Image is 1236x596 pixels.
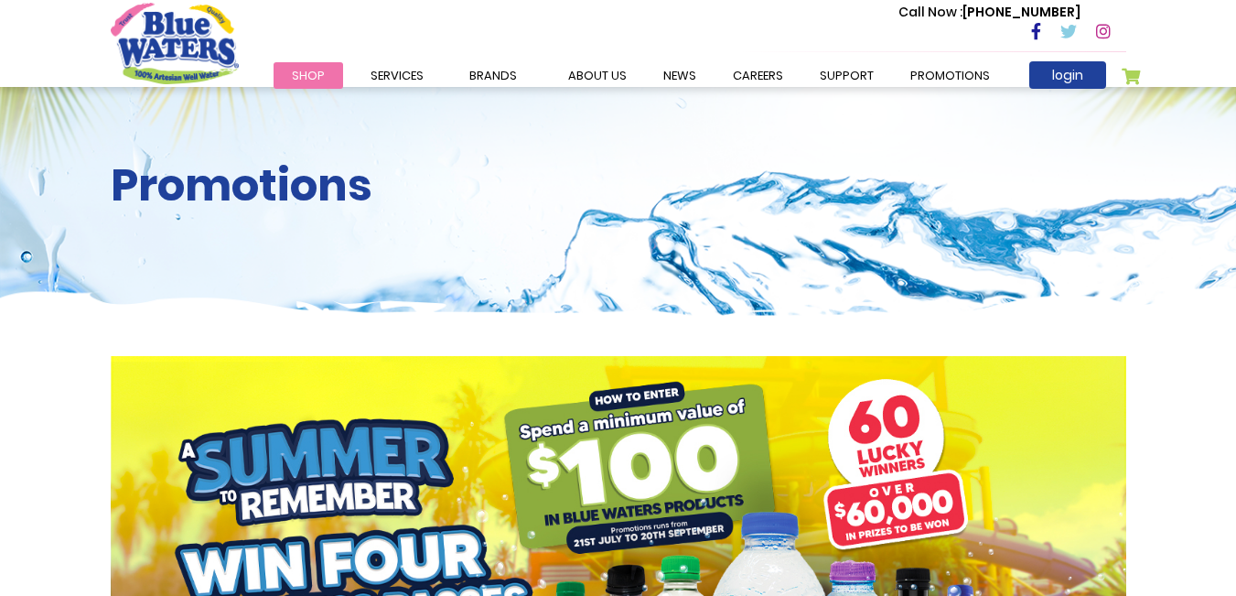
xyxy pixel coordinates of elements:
a: store logo [111,3,239,83]
span: Shop [292,67,325,84]
span: Services [371,67,424,84]
span: Call Now : [898,3,962,21]
p: [PHONE_NUMBER] [898,3,1080,22]
a: support [801,62,892,89]
h2: Promotions [111,159,1126,212]
a: login [1029,61,1106,89]
a: News [645,62,715,89]
a: about us [550,62,645,89]
a: Promotions [892,62,1008,89]
span: Brands [469,67,517,84]
a: careers [715,62,801,89]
